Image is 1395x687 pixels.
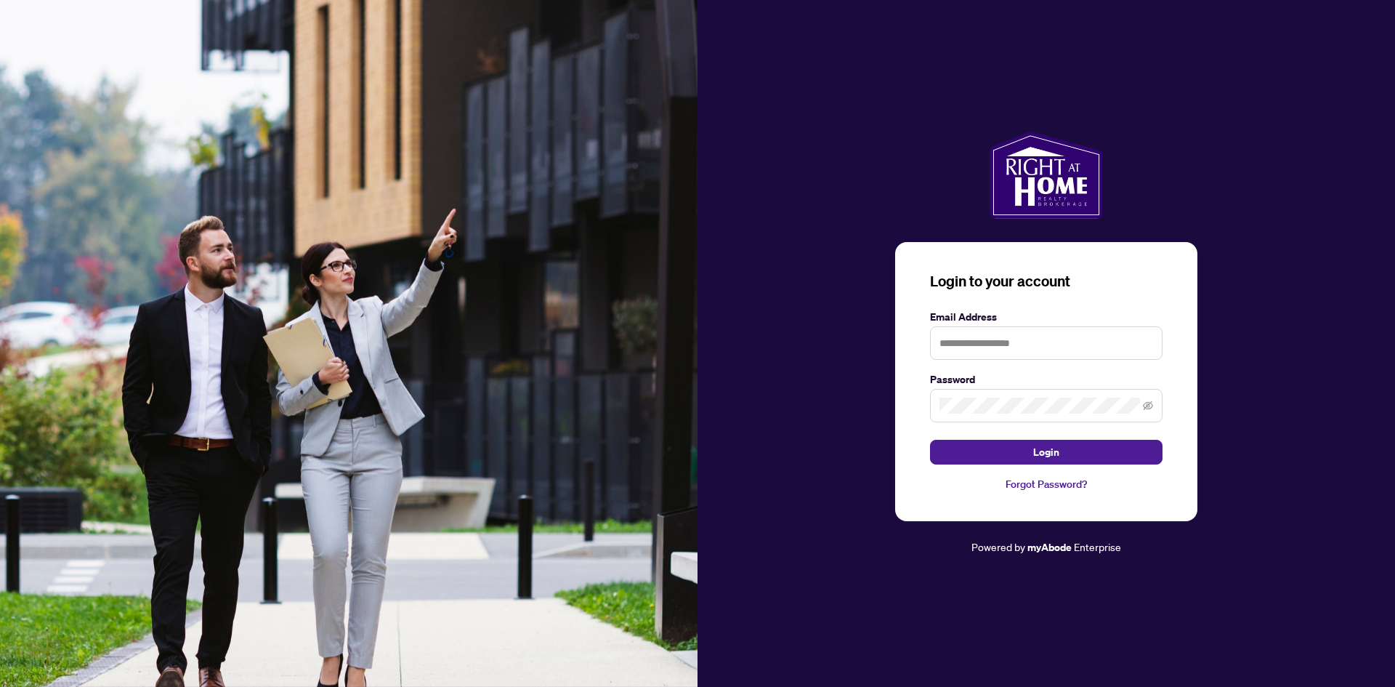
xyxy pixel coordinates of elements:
img: ma-logo [990,132,1102,219]
span: Login [1033,441,1059,464]
h3: Login to your account [930,271,1162,292]
span: Powered by [971,540,1025,553]
label: Email Address [930,309,1162,325]
button: Login [930,440,1162,465]
span: Enterprise [1074,540,1121,553]
span: eye-invisible [1143,401,1153,411]
label: Password [930,371,1162,387]
a: Forgot Password? [930,476,1162,492]
a: myAbode [1027,539,1072,555]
